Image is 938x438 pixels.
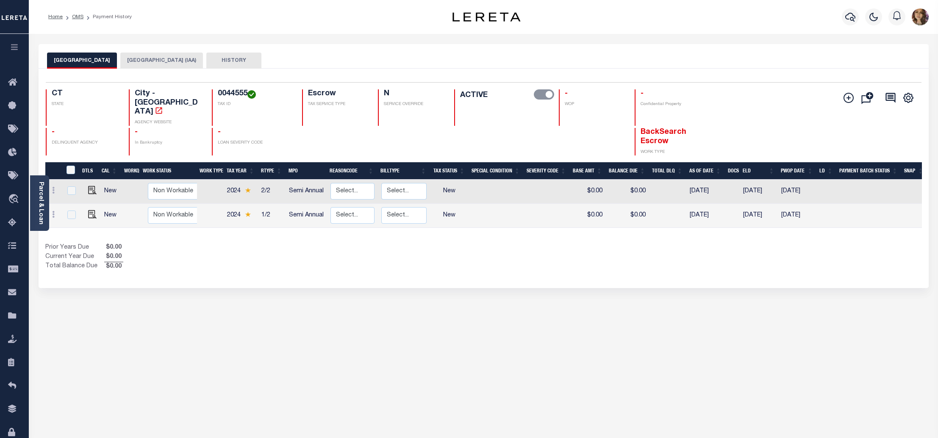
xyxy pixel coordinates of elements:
th: Balance Due: activate to sort column ascending [605,162,649,180]
th: WorkQ [121,162,139,180]
button: [GEOGRAPHIC_DATA] [47,53,117,69]
p: AGENCY WEBSITE [135,119,202,126]
th: Severity Code: activate to sort column ascending [523,162,569,180]
th: &nbsp; [61,162,79,180]
th: BillType: activate to sort column ascending [377,162,430,180]
th: Work Type [196,162,223,180]
td: 2024 [224,180,258,204]
p: TAX ID [218,101,292,108]
img: logo-dark.svg [452,12,520,22]
span: - [565,90,568,97]
th: LD: activate to sort column ascending [816,162,836,180]
th: &nbsp;&nbsp;&nbsp;&nbsp;&nbsp;&nbsp;&nbsp;&nbsp;&nbsp;&nbsp; [45,162,61,180]
th: ELD: activate to sort column ascending [739,162,777,180]
span: $0.00 [104,262,123,272]
p: STATE [52,101,119,108]
h4: City - [GEOGRAPHIC_DATA] [135,89,202,117]
td: 2/2 [258,180,286,204]
span: $0.00 [104,243,123,252]
td: $0.00 [606,180,649,204]
p: TAX SERVICE TYPE [308,101,368,108]
td: [DATE] [686,180,725,204]
th: Base Amt: activate to sort column ascending [569,162,605,180]
th: Work Status [139,162,197,180]
p: SERVICE OVERRIDE [384,101,444,108]
img: Star.svg [245,212,251,217]
h4: CT [52,89,119,99]
td: New [430,204,469,228]
th: Total DLQ: activate to sort column ascending [649,162,686,180]
button: HISTORY [206,53,261,69]
p: DELINQUENT AGENCY [52,140,119,146]
span: - [135,128,138,136]
a: Home [48,14,63,19]
a: OMS [72,14,83,19]
h4: Escrow [308,89,368,99]
p: WOP [565,101,624,108]
button: [GEOGRAPHIC_DATA] (IAA) [120,53,203,69]
p: In Bankruptcy [135,140,202,146]
td: Semi Annual [286,204,327,228]
td: [DATE] [686,204,725,228]
th: PWOP Date: activate to sort column ascending [777,162,816,180]
td: [DATE] [778,204,816,228]
h4: N [384,89,444,99]
span: $0.00 [104,252,123,262]
span: BackSearch Escrow [641,128,686,145]
th: ReasonCode: activate to sort column ascending [326,162,377,180]
img: Star.svg [245,188,251,193]
td: [DATE] [778,180,816,204]
td: [DATE] [740,204,778,228]
td: 2024 [224,204,258,228]
th: Special Condition: activate to sort column ascending [468,162,523,180]
p: WORK TYPE [641,149,708,155]
span: - [641,90,644,97]
th: Tax Status: activate to sort column ascending [430,162,468,180]
td: Total Balance Due [45,262,104,271]
h4: 0044555 [218,89,292,99]
span: - [52,128,55,136]
th: CAL: activate to sort column ascending [98,162,121,180]
td: $0.00 [570,180,606,204]
label: ACTIVE [460,89,488,101]
th: Tax Year: activate to sort column ascending [223,162,258,180]
td: Current Year Due [45,252,104,262]
p: Confidential Property [641,101,708,108]
td: Semi Annual [286,180,327,204]
td: Prior Years Due [45,243,104,252]
td: $0.00 [570,204,606,228]
span: - [218,128,221,136]
th: SNAP: activate to sort column ascending [901,162,927,180]
th: RType: activate to sort column ascending [258,162,285,180]
th: As of Date: activate to sort column ascending [686,162,724,180]
th: DTLS [79,162,98,180]
li: Payment History [83,13,132,21]
i: travel_explore [8,194,22,205]
th: MPO [285,162,326,180]
a: Parcel & Loan [38,182,44,225]
td: New [430,180,469,204]
td: $0.00 [606,204,649,228]
th: Payment Batch Status: activate to sort column ascending [836,162,901,180]
td: New [101,204,125,228]
td: New [101,180,125,204]
p: LOAN SEVERITY CODE [218,140,292,146]
td: 1/2 [258,204,286,228]
th: Docs [724,162,739,180]
td: [DATE] [740,180,778,204]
